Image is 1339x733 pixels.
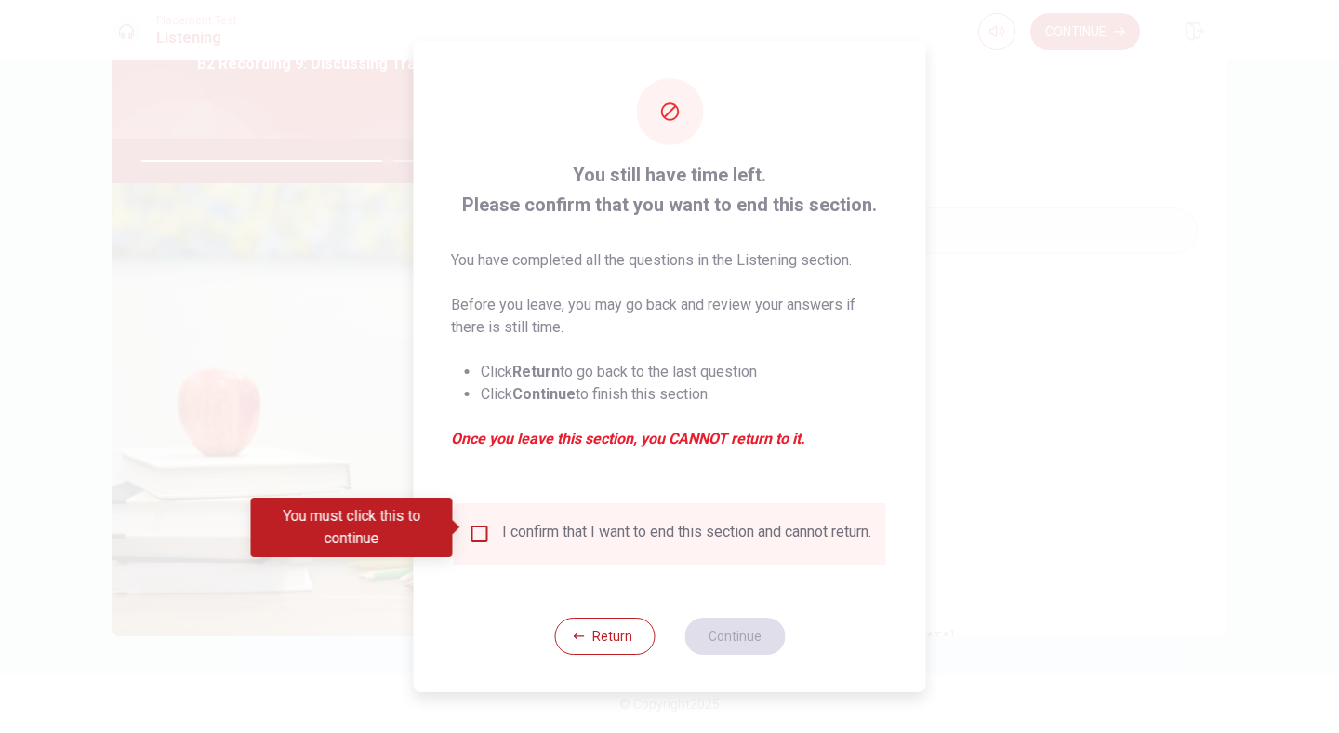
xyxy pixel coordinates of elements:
span: You must click this to continue [469,523,491,545]
button: Return [554,618,655,655]
li: Click to go back to the last question [481,361,889,383]
li: Click to finish this section. [481,383,889,406]
div: You must click this to continue [251,498,453,557]
strong: Return [512,363,560,380]
p: You have completed all the questions in the Listening section. [451,249,889,272]
span: You still have time left. Please confirm that you want to end this section. [451,160,889,220]
strong: Continue [512,385,576,403]
p: Before you leave, you may go back and review your answers if there is still time. [451,294,889,339]
em: Once you leave this section, you CANNOT return to it. [451,428,889,450]
div: I confirm that I want to end this section and cannot return. [502,523,871,545]
button: Continue [684,618,785,655]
